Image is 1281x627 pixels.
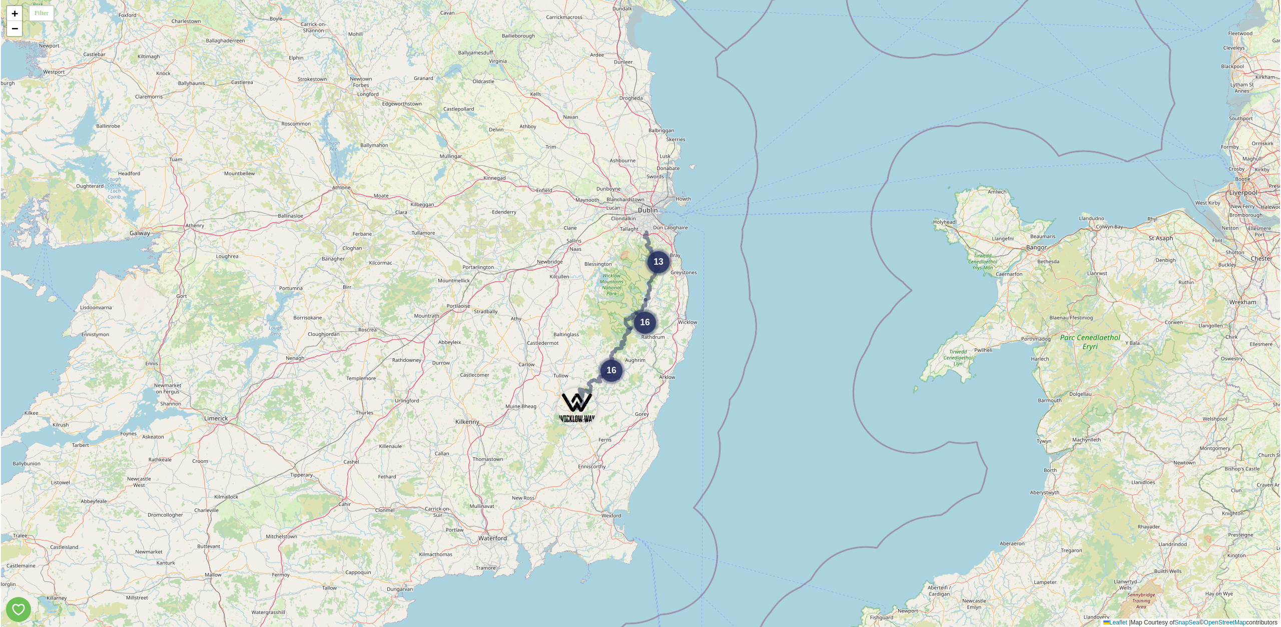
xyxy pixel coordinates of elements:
[29,5,55,22] div: Filter
[1129,619,1130,626] span: |
[12,22,18,35] span: −
[1101,618,1280,627] div: Map Courtesy of © contributors
[7,6,22,21] a: Zoom in
[654,257,664,267] span: 13
[557,388,597,428] img: Marker
[1103,619,1127,626] a: Leaflet
[600,360,622,382] div: 16
[648,251,670,273] div: 13
[640,317,650,327] span: 16
[7,21,22,36] a: Zoom out
[606,365,616,375] span: 16
[1204,619,1246,626] a: OpenStreetMap
[12,7,18,20] span: +
[634,312,656,334] div: 16
[1174,619,1199,626] a: SnapSea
